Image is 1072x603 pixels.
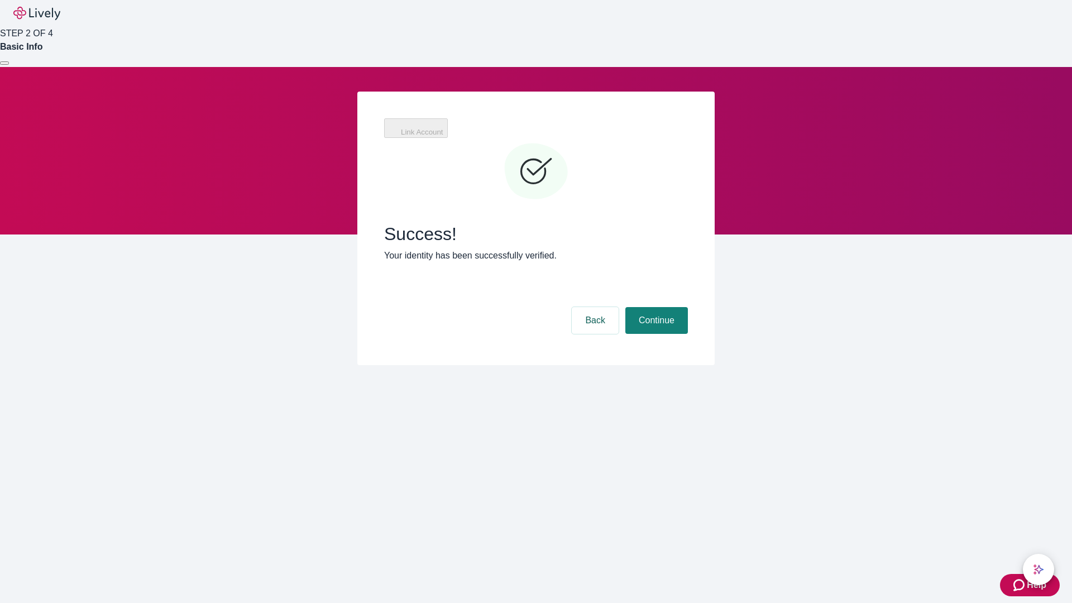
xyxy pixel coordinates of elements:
span: Success! [384,223,688,245]
button: chat [1023,554,1054,585]
svg: Zendesk support icon [1013,578,1027,592]
span: Help [1027,578,1046,592]
img: Lively [13,7,60,20]
button: Back [572,307,619,334]
svg: Checkmark icon [502,138,569,205]
p: Your identity has been successfully verified. [384,249,688,262]
button: Continue [625,307,688,334]
button: Link Account [384,118,448,138]
svg: Lively AI Assistant [1033,564,1044,575]
button: Zendesk support iconHelp [1000,574,1060,596]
